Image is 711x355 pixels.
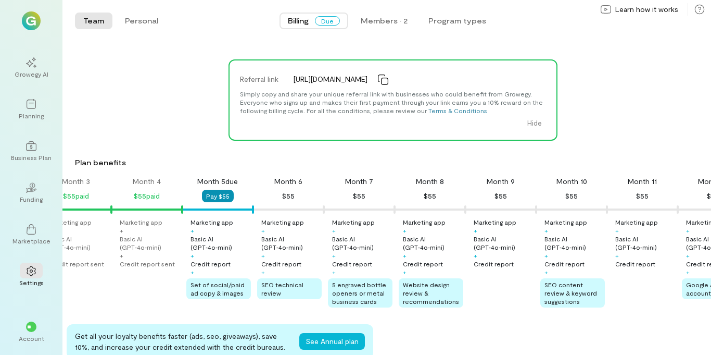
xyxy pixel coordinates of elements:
div: + [403,226,407,235]
div: Credit report sent [49,260,104,268]
div: Marketing app [474,218,516,226]
div: Credit report [615,260,655,268]
div: Marketing app [49,218,92,226]
div: Credit report sent [120,260,175,268]
div: Marketplace [12,237,50,245]
div: + [686,251,690,260]
div: + [120,251,123,260]
div: Settings [19,278,44,287]
span: Learn how it works [615,4,678,15]
div: + [686,268,690,276]
div: Members · 2 [361,16,408,26]
div: Month 4 [133,176,161,187]
span: Due [315,16,340,26]
div: $55 [353,190,365,202]
span: 5 engraved bottle openers or metal business cards [332,281,386,305]
div: Marketing app [191,218,233,226]
div: Month 9 [487,176,515,187]
span: Simply copy and share your unique referral link with businesses who could benefit from Growegy. E... [240,90,543,114]
div: Month 5 due [197,176,238,187]
div: Get all your loyalty benefits faster (ads, seo, giveaways), save 10%, and increase your credit ex... [75,330,291,352]
div: Basic AI (GPT‑4o‑mini) [120,235,180,251]
div: Credit report [191,260,231,268]
div: Business Plan [11,153,52,162]
div: $55 [282,190,295,202]
div: Referral link [234,69,287,90]
div: + [615,251,619,260]
a: Planning [12,91,50,128]
div: Basic AI (GPT‑4o‑mini) [544,235,605,251]
button: BillingDue [280,13,348,29]
div: + [474,226,477,235]
button: Pay $55 [202,190,234,202]
div: Marketing app [120,218,162,226]
div: + [332,226,336,235]
div: + [474,251,477,260]
div: + [191,226,194,235]
button: Members · 2 [352,13,416,29]
div: Basic AI (GPT‑4o‑mini) [403,235,463,251]
span: Billing [288,16,309,26]
div: Basic AI (GPT‑4o‑mini) [191,235,251,251]
div: Basic AI (GPT‑4o‑mini) [49,235,109,251]
div: Basic AI (GPT‑4o‑mini) [261,235,322,251]
div: Month 7 [345,176,373,187]
div: + [332,251,336,260]
div: Credit report [474,260,514,268]
button: See Annual plan [299,333,365,350]
a: Marketplace [12,216,50,253]
a: Funding [12,174,50,212]
div: Account [19,334,44,342]
span: [URL][DOMAIN_NAME] [294,74,367,84]
span: Website design review & recommendations [403,281,459,305]
div: Funding [20,195,43,203]
div: + [403,268,407,276]
div: + [403,251,407,260]
div: $55 [636,190,649,202]
div: Basic AI (GPT‑4o‑mini) [615,235,676,251]
div: Marketing app [544,218,587,226]
div: Month 8 [416,176,444,187]
a: Growegy AI [12,49,50,87]
a: Settings [12,258,50,295]
div: $55 [424,190,436,202]
div: + [332,268,336,276]
span: SEO content review & keyword suggestions [544,281,597,305]
div: Plan benefits [75,157,707,168]
div: Marketing app [615,218,658,226]
div: + [615,226,619,235]
div: + [544,251,548,260]
div: $55 paid [134,190,160,202]
div: Credit report [332,260,372,268]
div: Marketing app [261,218,304,226]
div: Growegy AI [15,70,48,78]
div: Credit report [403,260,443,268]
div: + [544,268,548,276]
button: Program types [420,13,494,29]
div: + [544,226,548,235]
div: Month 6 [274,176,302,187]
span: SEO technical review [261,281,303,297]
a: Business Plan [12,132,50,170]
div: Month 3 [62,176,90,187]
div: + [191,251,194,260]
span: Set of social/paid ad copy & images [191,281,245,297]
div: + [261,268,265,276]
div: Basic AI (GPT‑4o‑mini) [474,235,534,251]
div: Marketing app [332,218,375,226]
button: Hide [521,115,548,131]
button: Team [75,13,112,29]
button: Personal [117,13,167,29]
div: Basic AI (GPT‑4o‑mini) [332,235,392,251]
div: + [261,251,265,260]
div: Credit report [261,260,301,268]
div: $55 paid [63,190,89,202]
div: + [120,226,123,235]
div: $55 [565,190,578,202]
div: Planning [19,112,44,120]
div: Month 10 [556,176,587,187]
div: + [191,268,194,276]
a: Terms & Conditions [428,107,487,114]
div: + [686,226,690,235]
div: Marketing app [403,218,446,226]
